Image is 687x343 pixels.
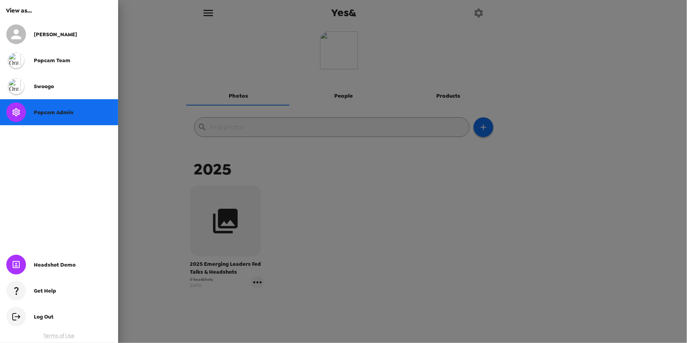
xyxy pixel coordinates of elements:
span: Log Out [34,313,54,320]
h6: View as... [6,6,112,15]
a: Terms of Use [44,332,75,339]
img: org logo [8,78,24,94]
img: org logo [8,52,24,68]
span: Popcam Admin [34,109,73,116]
span: Headshot Demo [34,261,76,268]
span: Swoogo [34,83,54,90]
span: [PERSON_NAME] [34,31,77,38]
span: popcam team [34,57,70,64]
span: Get Help [34,287,56,294]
